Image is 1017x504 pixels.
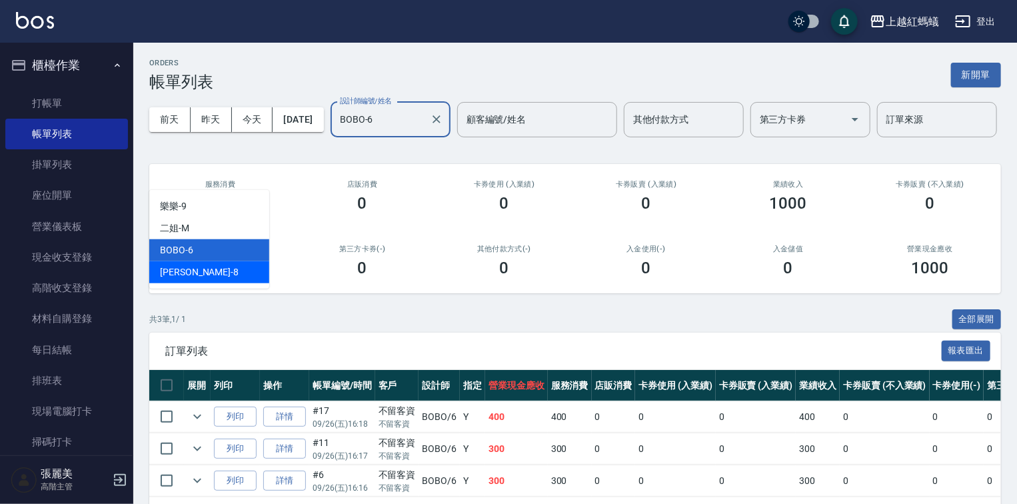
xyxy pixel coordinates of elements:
span: 二姐 -M [160,221,189,235]
h2: 第三方卡券(-) [307,245,417,253]
a: 材料自購登錄 [5,303,128,334]
h2: 卡券販賣 (不入業績) [875,180,985,189]
h2: 卡券使用 (入業績) [449,180,559,189]
h2: 其他付款方式(-) [449,245,559,253]
td: 400 [548,401,592,433]
td: 300 [485,433,548,465]
h2: 卡券販賣 (入業績) [591,180,701,189]
td: #6 [309,465,375,497]
th: 店販消費 [592,370,636,401]
th: 服務消費 [548,370,592,401]
td: 300 [796,465,840,497]
p: 高階主管 [41,481,109,493]
a: 每日結帳 [5,335,128,365]
a: 掃碼打卡 [5,427,128,457]
td: 400 [485,401,548,433]
a: 詳情 [263,471,306,491]
td: 300 [548,433,592,465]
h2: 業績收入 [733,180,843,189]
button: 前天 [149,107,191,132]
h3: 0 [358,259,367,277]
th: 列印 [211,370,260,401]
td: Y [460,433,485,465]
button: 報表匯出 [942,341,991,361]
a: 營業儀表板 [5,211,128,242]
h3: 帳單列表 [149,73,213,91]
button: 全部展開 [952,309,1002,330]
th: 營業現金應收 [485,370,548,401]
a: 詳情 [263,439,306,459]
button: save [831,8,858,35]
td: 0 [635,401,716,433]
td: #17 [309,401,375,433]
th: 設計師 [419,370,460,401]
th: 卡券使用 (入業績) [635,370,716,401]
td: Y [460,465,485,497]
h5: 張麗美 [41,467,109,481]
button: expand row [187,407,207,427]
button: 列印 [214,407,257,427]
th: 卡券販賣 (不入業績) [840,370,929,401]
td: 300 [548,465,592,497]
a: 帳單列表 [5,119,128,149]
td: 0 [635,433,716,465]
td: BOBO /6 [419,433,460,465]
p: 09/26 (五) 16:16 [313,482,372,494]
p: 不留客資 [379,418,416,430]
p: 不留客資 [379,482,416,494]
a: 新開單 [951,68,1001,81]
h3: 1000 [912,259,949,277]
th: 卡券販賣 (入業績) [716,370,796,401]
td: 0 [716,401,796,433]
td: 0 [840,433,929,465]
label: 設計師編號/姓名 [340,96,392,106]
span: BOBO -6 [160,243,193,257]
span: [PERSON_NAME] -8 [160,265,239,279]
h2: 店販消費 [307,180,417,189]
button: expand row [187,471,207,491]
button: 新開單 [951,63,1001,87]
button: 列印 [214,471,257,491]
h3: 0 [642,259,651,277]
a: 掛單列表 [5,149,128,180]
th: 業績收入 [796,370,840,401]
p: 09/26 (五) 16:18 [313,418,372,430]
button: expand row [187,439,207,459]
a: 現場電腦打卡 [5,396,128,427]
button: 登出 [950,9,1001,34]
button: Open [844,109,866,130]
td: 0 [592,433,636,465]
td: 0 [635,465,716,497]
span: 樂樂 -9 [160,199,187,213]
h3: 0 [784,259,793,277]
td: 0 [930,465,984,497]
td: 400 [796,401,840,433]
button: 列印 [214,439,257,459]
td: 300 [485,465,548,497]
td: 0 [840,401,929,433]
div: 上越紅螞蟻 [886,13,939,30]
td: 0 [592,401,636,433]
div: 不留客資 [379,436,416,450]
h2: 入金使用(-) [591,245,701,253]
a: 報表匯出 [942,344,991,357]
th: 卡券使用(-) [930,370,984,401]
td: #11 [309,433,375,465]
a: 座位開單 [5,180,128,211]
button: 上越紅螞蟻 [864,8,944,35]
h3: 0 [500,259,509,277]
td: 0 [930,401,984,433]
td: 300 [796,433,840,465]
h3: 0 [642,194,651,213]
h2: ORDERS [149,59,213,67]
td: 0 [840,465,929,497]
td: 0 [592,465,636,497]
td: 0 [716,465,796,497]
th: 展開 [184,370,211,401]
h3: 0 [926,194,935,213]
th: 指定 [460,370,485,401]
td: Y [460,401,485,433]
span: 訂單列表 [165,345,942,358]
td: 0 [930,433,984,465]
button: 昨天 [191,107,232,132]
